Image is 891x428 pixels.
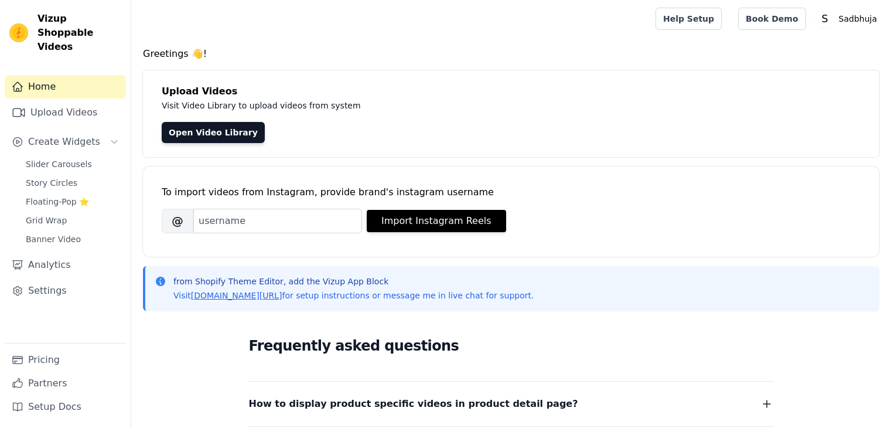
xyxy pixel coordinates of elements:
[26,215,67,226] span: Grid Wrap
[19,156,126,172] a: Slider Carousels
[162,98,687,113] p: Visit Video Library to upload videos from system
[834,8,882,29] p: Sadbhuja
[5,253,126,277] a: Analytics
[738,8,805,30] a: Book Demo
[143,47,879,61] h4: Greetings 👋!
[5,75,126,98] a: Home
[367,210,506,232] button: Import Instagram Reels
[162,122,265,143] a: Open Video Library
[19,231,126,247] a: Banner Video
[173,290,534,301] p: Visit for setup instructions or message me in live chat for support.
[162,209,193,233] span: @
[815,8,882,29] button: S Sadbhuja
[249,396,774,412] button: How to display product specific videos in product detail page?
[19,175,126,191] a: Story Circles
[19,212,126,229] a: Grid Wrap
[162,84,861,98] h4: Upload Videos
[173,276,534,287] p: from Shopify Theme Editor, add the Vizup App Block
[821,13,828,25] text: S
[26,233,81,245] span: Banner Video
[5,395,126,419] a: Setup Docs
[5,372,126,395] a: Partners
[5,101,126,124] a: Upload Videos
[26,158,92,170] span: Slider Carousels
[249,396,578,412] span: How to display product specific videos in product detail page?
[162,185,861,199] div: To import videos from Instagram, provide brand's instagram username
[26,177,77,189] span: Story Circles
[37,12,121,54] span: Vizup Shoppable Videos
[9,23,28,42] img: Vizup
[193,209,362,233] input: username
[19,193,126,210] a: Floating-Pop ⭐
[28,135,100,149] span: Create Widgets
[26,196,89,208] span: Floating-Pop ⭐
[5,279,126,303] a: Settings
[5,130,126,154] button: Create Widgets
[656,8,722,30] a: Help Setup
[5,348,126,372] a: Pricing
[249,334,774,358] h2: Frequently asked questions
[191,291,282,300] a: [DOMAIN_NAME][URL]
